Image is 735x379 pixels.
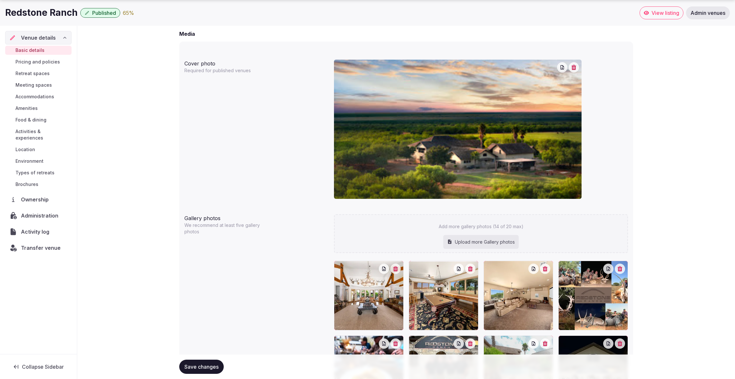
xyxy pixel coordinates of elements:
[15,181,38,188] span: Brochures
[123,9,134,17] div: 65 %
[558,261,628,330] div: Exotic Group.jpeg
[686,6,730,19] a: Admin venues
[409,261,478,330] div: Screen Shot 2025-06-05 at 11.16.47 AM.png
[5,57,72,66] a: Pricing and policies
[184,67,267,74] p: Required for published venues
[15,128,69,141] span: Activities & experiences
[15,59,60,65] span: Pricing and policies
[5,81,72,90] a: Meeting spaces
[21,244,61,252] span: Transfer venue
[22,364,64,370] span: Collapse Sidebar
[5,360,72,374] button: Collapse Sidebar
[5,6,78,19] h1: Redstone Ranch
[5,157,72,166] a: Environment
[5,92,72,101] a: Accommodations
[640,6,683,19] a: View listing
[15,82,52,88] span: Meeting spaces
[484,261,553,330] div: Screen Shot 2025-06-05 at 11.16.57 AM.png
[21,196,51,203] span: Ownership
[5,104,72,113] a: Amenities
[439,223,524,230] p: Add more gallery photos (14 of 20 max)
[80,8,120,18] button: Published
[5,69,72,78] a: Retreat spaces
[5,193,72,206] a: Ownership
[15,70,50,77] span: Retreat spaces
[5,115,72,124] a: Food & dining
[184,364,219,370] span: Save changes
[5,209,72,222] a: Administration
[179,30,195,38] h2: Media
[21,228,52,236] span: Activity log
[21,34,56,42] span: Venue details
[21,212,61,219] span: Administration
[691,10,725,16] span: Admin venues
[15,170,54,176] span: Types of retreats
[179,360,224,374] button: Save changes
[5,225,72,238] a: Activity log
[5,145,72,154] a: Location
[5,180,72,189] a: Brochures
[15,146,35,153] span: Location
[5,168,72,177] a: Types of retreats
[5,46,72,55] a: Basic details
[334,60,582,199] img: Unknown.jpeg
[92,10,116,16] span: Published
[15,47,44,53] span: Basic details
[652,10,679,16] span: View listing
[15,93,54,100] span: Accommodations
[5,241,72,255] button: Transfer venue
[123,9,134,17] button: 65%
[443,235,519,249] div: Upload more Gallery photos
[334,261,404,330] div: Screen Shot 2025-06-05 at 11.16.32 AM.png
[184,222,267,235] p: We recommend at least five gallery photos
[5,127,72,142] a: Activities & experiences
[15,117,46,123] span: Food & dining
[184,57,329,67] div: Cover photo
[184,212,329,222] div: Gallery photos
[15,105,38,112] span: Amenities
[15,158,44,164] span: Environment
